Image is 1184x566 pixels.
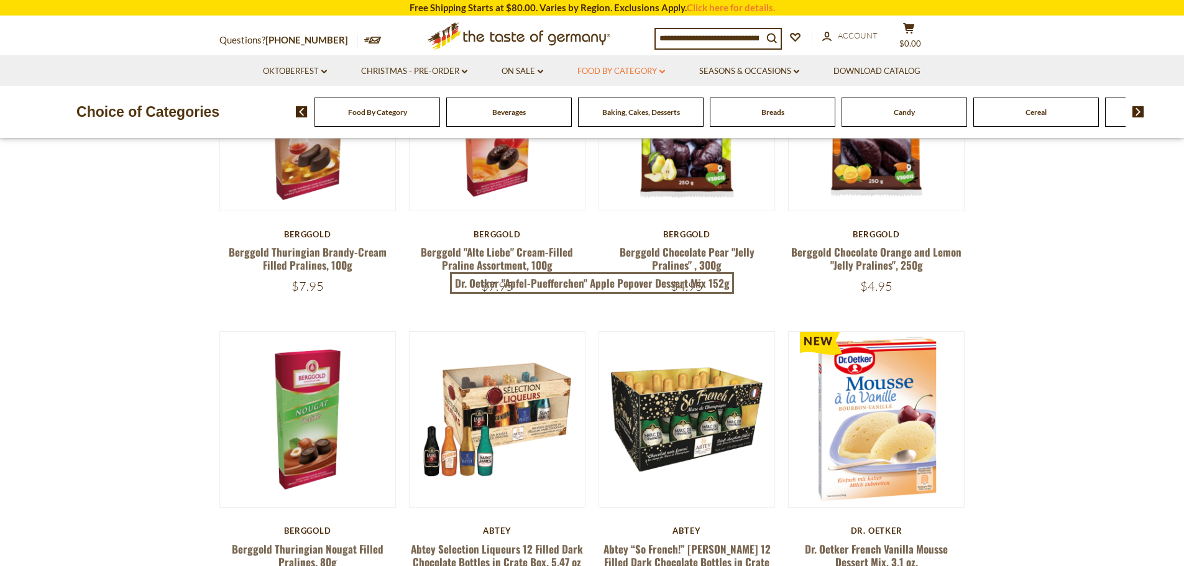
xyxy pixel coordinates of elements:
[791,244,961,273] a: Berggold Chocolate Orange and Lemon "Jelly Pralines", 250g
[410,332,585,508] img: Abtey Selection Liqueurs 12 Filled Dark Chocolate Bottles in Crate Box, 5.47 oz
[348,107,407,117] a: Food By Category
[891,22,928,53] button: $0.00
[838,30,878,40] span: Account
[1132,106,1144,117] img: next arrow
[1026,107,1047,117] a: Cereal
[620,244,755,273] a: Berggold Chocolate Pear "Jelly Pralines" , 300g
[229,244,387,273] a: Berggold Thuringian Brandy-Cream Filled Pralines, 100g
[219,526,397,536] div: Berggold
[833,65,920,78] a: Download Catalog
[599,332,775,508] img: Abtey “So French!” Marc de Champagne 12 Filled Dark Chocolate Bottles in Crate Box, 5.47 oz
[219,32,357,48] p: Questions?
[291,278,324,294] span: $7.95
[822,29,878,43] a: Account
[577,65,665,78] a: Food By Category
[409,229,586,239] div: Berggold
[602,107,680,117] a: Baking, Cakes, Desserts
[599,526,776,536] div: Abtey
[761,107,784,117] a: Breads
[699,65,799,78] a: Seasons & Occasions
[492,107,526,117] a: Beverages
[788,526,965,536] div: Dr. Oetker
[220,332,396,508] img: Berggold Thuringian Nougat Filled Pralines, 80g
[894,107,915,117] a: Candy
[860,278,893,294] span: $4.95
[409,526,586,536] div: Abtey
[219,229,397,239] div: Berggold
[788,229,965,239] div: Berggold
[450,272,734,294] a: Dr. Oetker "Apfel-Puefferchen" Apple Popover Dessert Mix 152g
[789,332,965,508] img: Dr. Oetker French Vanilla Mousse Dessert Mix, 3.1 oz.
[265,34,348,45] a: [PHONE_NUMBER]
[599,229,776,239] div: Berggold
[296,106,308,117] img: previous arrow
[361,65,467,78] a: Christmas - PRE-ORDER
[502,65,543,78] a: On Sale
[263,65,327,78] a: Oktoberfest
[421,244,573,273] a: Berggold "Alte Liebe" Cream-Filled Praline Assortment, 100g
[687,2,775,13] a: Click here for details.
[899,39,921,48] span: $0.00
